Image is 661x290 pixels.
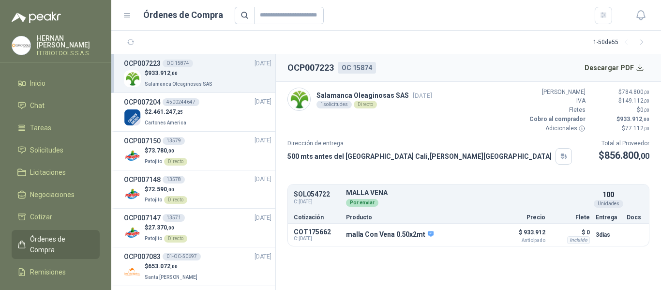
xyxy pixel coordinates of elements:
p: MALLA VENA [346,189,590,197]
div: Directo [164,235,187,243]
div: 13571 [163,214,185,222]
div: Unidades [594,200,623,208]
span: ,00 [639,152,649,161]
span: Remisiones [30,267,66,277]
h3: OCP007147 [124,213,161,223]
p: $ [591,115,649,124]
div: Incluido [567,236,590,244]
p: $ [591,96,649,106]
span: C: [DATE] [294,236,340,242]
span: 73.780 [148,147,174,154]
div: OC 15874 [338,62,376,74]
p: Dirección de entrega [287,139,572,148]
span: Licitaciones [30,167,66,178]
span: ,00 [170,71,178,76]
h2: OCP007223 [287,61,334,75]
a: Remisiones [12,263,100,281]
a: OCP0072044500244647[DATE] Company Logo$2.461.247,25Cartones America [124,97,271,127]
a: Cotizar [12,208,100,226]
p: Entrega [596,214,621,220]
div: 13578 [163,176,185,183]
p: $ [591,106,649,115]
p: SOL054722 [294,191,340,198]
div: Directo [354,101,377,108]
p: $ [145,146,187,155]
span: ,00 [170,264,178,269]
span: 149.112 [622,97,649,104]
h3: OCP007223 [124,58,161,69]
span: [DATE] [413,92,432,99]
span: ,00 [167,225,174,230]
a: Tareas [12,119,100,137]
p: $ [145,262,199,271]
span: 27.370 [148,224,174,231]
span: Santa [PERSON_NAME] [145,275,197,280]
p: Total al Proveedor [599,139,649,148]
p: 100 [602,189,614,200]
p: Producto [346,214,491,220]
span: Salamanca Oleaginosas SAS [145,81,212,87]
span: Órdenes de Compra [30,234,90,255]
p: Adicionales [527,124,586,133]
span: Inicio [30,78,45,89]
a: OCP00715013579[DATE] Company Logo$73.780,00PatojitoDirecto [124,136,271,166]
a: OCP00714713571[DATE] Company Logo$27.370,00PatojitoDirecto [124,213,271,243]
h3: OCP007083 [124,251,161,262]
span: Patojito [145,236,162,241]
span: ,00 [642,117,649,122]
h3: OCP007150 [124,136,161,146]
div: 01-OC-50697 [163,253,201,260]
span: Cartones America [145,120,186,125]
span: 2.461.247 [148,108,183,115]
div: 13579 [163,137,185,145]
span: 784.800 [622,89,649,95]
img: Logo peakr [12,12,61,23]
span: [DATE] [255,59,271,68]
button: Descargar PDF [579,58,650,77]
span: 933.912 [620,116,649,122]
span: ,00 [644,126,649,131]
p: $ [599,148,649,163]
span: 856.800 [604,150,649,161]
span: ,00 [644,90,649,95]
span: Patojito [145,197,162,202]
span: [DATE] [255,214,271,223]
p: $ [145,69,214,78]
img: Company Logo [124,70,141,87]
img: Company Logo [124,186,141,203]
span: ,25 [176,109,183,115]
p: $ [145,185,187,194]
span: ,00 [644,98,649,104]
p: $ [145,223,187,232]
p: COT175662 [294,228,340,236]
p: Flete [551,214,590,220]
a: Chat [12,96,100,115]
p: [PERSON_NAME] [527,88,586,97]
span: [DATE] [255,252,271,261]
div: 1 solicitudes [316,101,352,108]
p: $ [591,88,649,97]
p: $ [591,124,649,133]
span: Solicitudes [30,145,63,155]
img: Company Logo [124,148,141,165]
a: Negociaciones [12,185,100,204]
span: Negociaciones [30,189,75,200]
h3: OCP007148 [124,174,161,185]
a: OCP007223OC 15874[DATE] Company Logo$933.912,00Salamanca Oleaginosas SAS [124,58,271,89]
span: [DATE] [255,97,271,107]
img: Company Logo [124,263,141,280]
span: Cotizar [30,212,52,222]
a: Órdenes de Compra [12,230,100,259]
div: Por enviar [346,199,378,207]
a: Solicitudes [12,141,100,159]
img: Company Logo [124,109,141,126]
a: OCP00714813578[DATE] Company Logo$72.590,00PatojitoDirecto [124,174,271,205]
p: Fletes [527,106,586,115]
p: Docs [627,214,643,220]
span: Patojito [145,159,162,164]
span: C: [DATE] [294,198,340,206]
span: Chat [30,100,45,111]
h1: Órdenes de Compra [143,8,223,22]
span: 77.112 [625,125,649,132]
div: Directo [164,158,187,166]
